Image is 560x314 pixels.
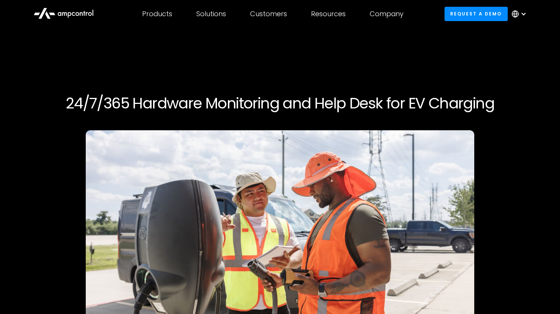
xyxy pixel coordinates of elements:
[52,94,509,112] h1: 24/7/365 Hardware Monitoring and Help Desk for EV Charging
[311,10,346,18] div: Resources
[250,10,287,18] div: Customers
[142,10,172,18] div: Products
[370,10,404,18] div: Company
[445,7,508,21] a: Request a demo
[196,10,226,18] div: Solutions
